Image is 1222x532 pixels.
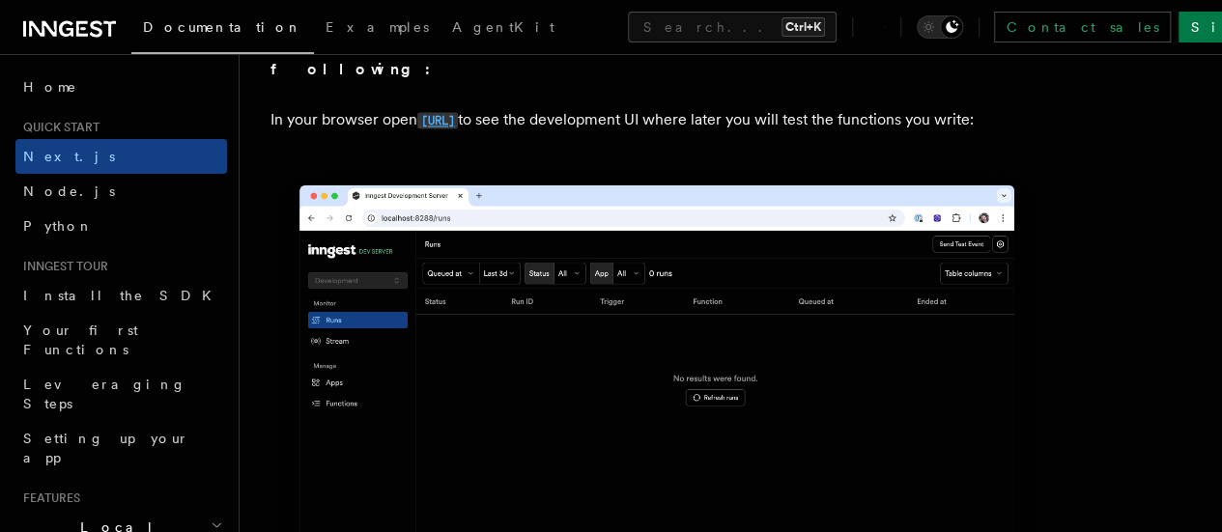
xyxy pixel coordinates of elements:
a: Home [15,70,227,104]
a: Leveraging Steps [15,367,227,421]
a: Setting up your app [15,421,227,475]
a: Your first Functions [15,313,227,367]
span: AgentKit [452,19,554,35]
span: Python [23,218,94,234]
span: Quick start [15,120,99,135]
span: Features [15,490,80,506]
a: [URL] [417,110,458,128]
span: Home [23,77,77,97]
a: Documentation [131,6,314,54]
span: Documentation [143,19,302,35]
a: AgentKit [440,6,566,52]
span: Node.js [23,183,115,199]
span: Examples [326,19,429,35]
a: Install the SDK [15,278,227,313]
kbd: Ctrl+K [782,17,825,37]
a: Examples [314,6,440,52]
summary: You should see a similar output to the following: [270,29,1043,83]
button: Search...Ctrl+K [628,12,837,42]
span: Your first Functions [23,322,138,357]
span: Inngest tour [15,259,108,274]
span: Setting up your app [23,431,189,465]
a: Node.js [15,174,227,209]
a: Python [15,209,227,243]
button: Toggle dark mode [917,15,963,39]
strong: You should see a similar output to the following: [270,33,953,78]
p: In your browser open to see the development UI where later you will test the functions you write: [270,106,1043,134]
span: Leveraging Steps [23,377,186,411]
a: Contact sales [994,12,1171,42]
span: Install the SDK [23,288,223,303]
span: Next.js [23,149,115,164]
code: [URL] [417,112,458,128]
a: Next.js [15,139,227,174]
